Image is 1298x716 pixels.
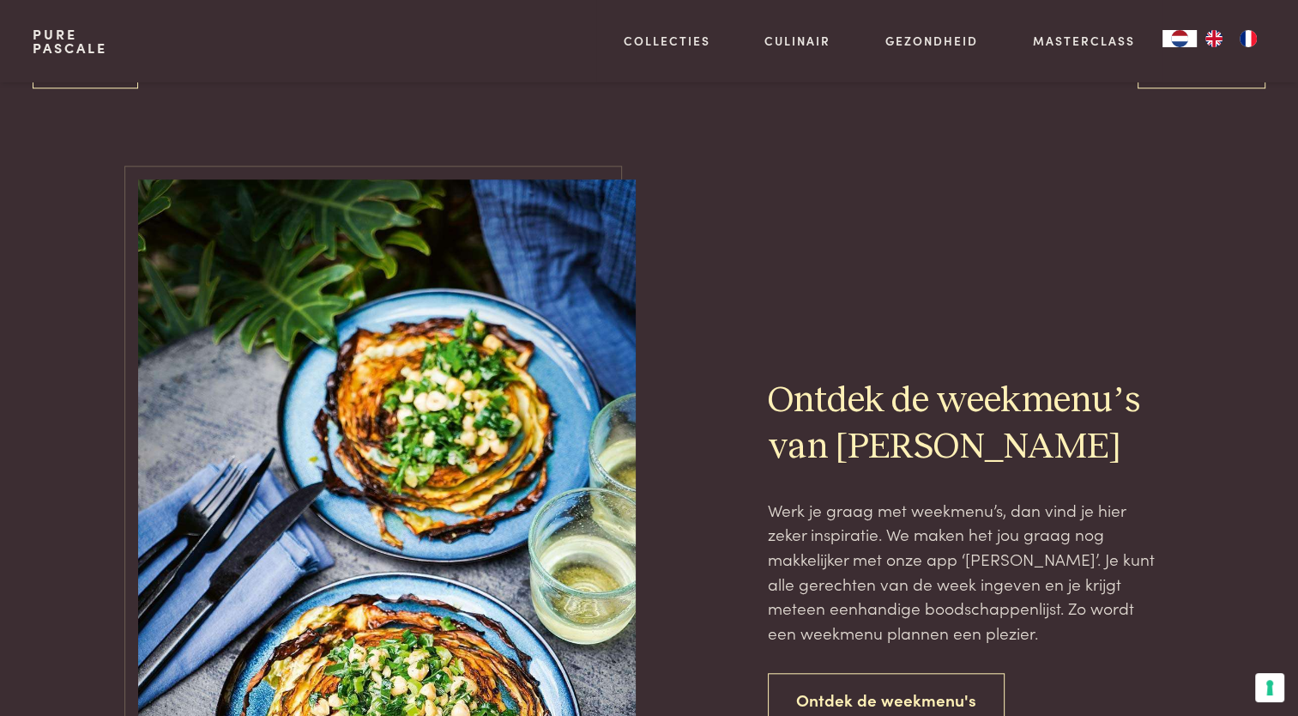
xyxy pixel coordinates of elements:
a: EN [1197,30,1231,47]
a: PurePascale [33,27,107,55]
a: FR [1231,30,1265,47]
button: Uw voorkeuren voor toestemming voor trackingtechnologieën [1255,673,1284,702]
a: NL [1162,30,1197,47]
a: Culinair [764,32,830,50]
ul: Language list [1197,30,1265,47]
a: Collecties [624,32,710,50]
a: Masterclass [1033,32,1135,50]
p: Werk je graag met weekmenu’s, dan vind je hier zeker inspiratie. We maken het jou graag nog makke... [768,498,1161,646]
aside: Language selected: Nederlands [1162,30,1265,47]
h2: Ontdek de weekmenu’s van [PERSON_NAME] [768,379,1161,470]
a: Gezondheid [885,32,978,50]
div: Language [1162,30,1197,47]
